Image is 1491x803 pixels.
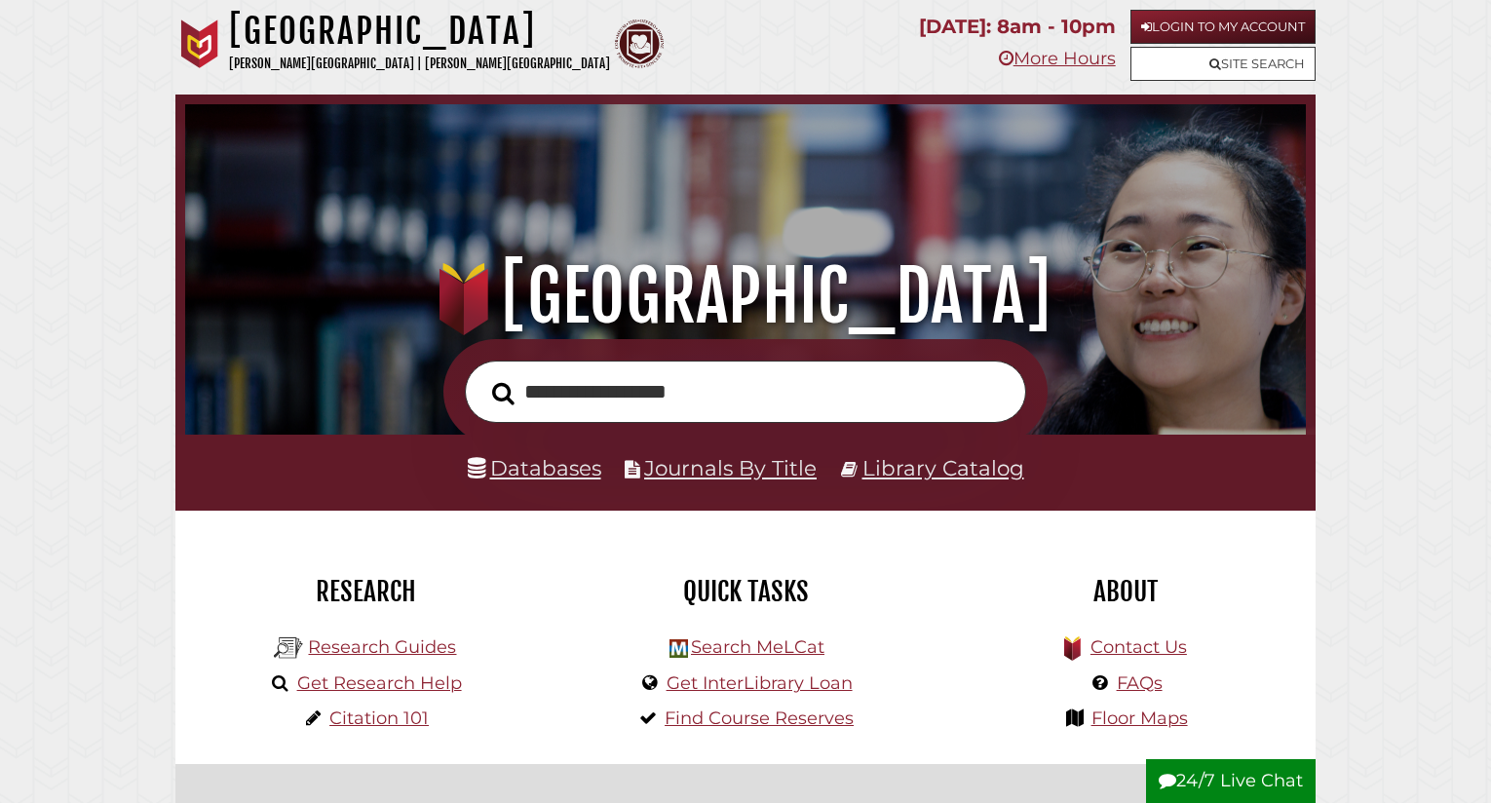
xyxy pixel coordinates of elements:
[644,455,817,480] a: Journals By Title
[665,707,854,729] a: Find Course Reserves
[1130,10,1316,44] a: Login to My Account
[667,672,853,694] a: Get InterLibrary Loan
[190,575,541,608] h2: Research
[691,636,824,658] a: Search MeLCat
[570,575,921,608] h2: Quick Tasks
[919,10,1116,44] p: [DATE]: 8am - 10pm
[950,575,1301,608] h2: About
[208,253,1283,339] h1: [GEOGRAPHIC_DATA]
[274,633,303,663] img: Hekman Library Logo
[999,48,1116,69] a: More Hours
[297,672,462,694] a: Get Research Help
[329,707,429,729] a: Citation 101
[175,19,224,68] img: Calvin University
[1117,672,1163,694] a: FAQs
[229,53,610,75] p: [PERSON_NAME][GEOGRAPHIC_DATA] | [PERSON_NAME][GEOGRAPHIC_DATA]
[492,381,515,404] i: Search
[669,639,688,658] img: Hekman Library Logo
[1130,47,1316,81] a: Site Search
[482,376,524,410] button: Search
[229,10,610,53] h1: [GEOGRAPHIC_DATA]
[1090,636,1187,658] a: Contact Us
[862,455,1024,480] a: Library Catalog
[1091,707,1188,729] a: Floor Maps
[615,19,664,68] img: Calvin Theological Seminary
[308,636,456,658] a: Research Guides
[468,455,601,480] a: Databases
